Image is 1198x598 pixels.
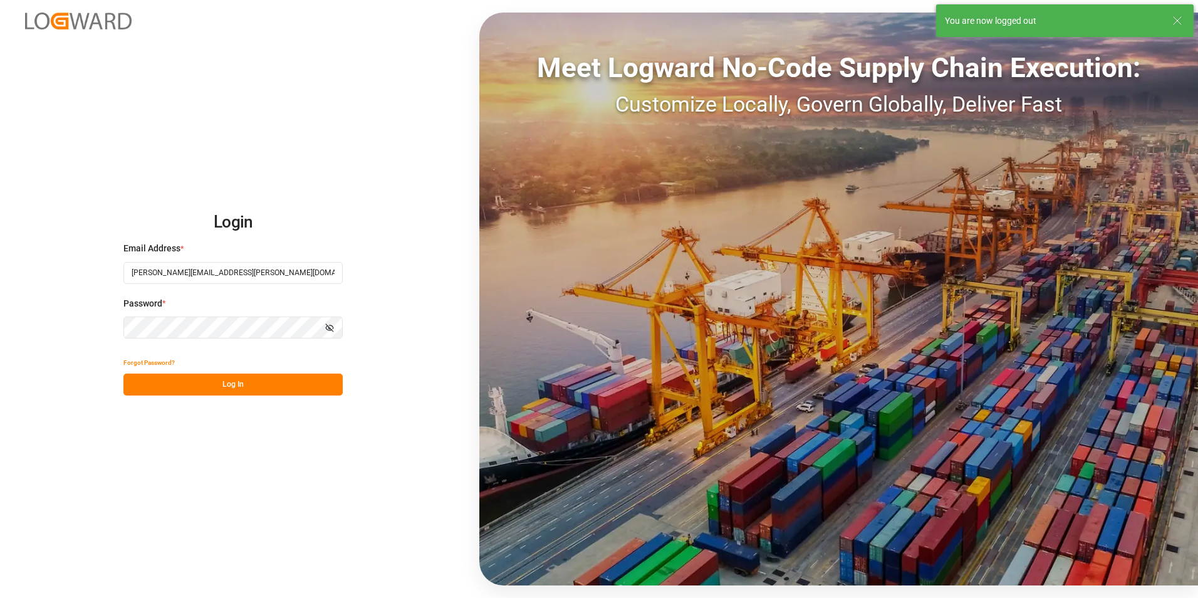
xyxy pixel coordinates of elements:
img: Logward_new_orange.png [25,13,132,29]
div: Meet Logward No-Code Supply Chain Execution: [479,47,1198,88]
div: Customize Locally, Govern Globally, Deliver Fast [479,88,1198,120]
div: You are now logged out [945,14,1160,28]
span: Password [123,297,162,310]
button: Log In [123,374,343,396]
input: Enter your email [123,262,343,284]
span: Email Address [123,242,180,255]
button: Forgot Password? [123,352,175,374]
h2: Login [123,202,343,243]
